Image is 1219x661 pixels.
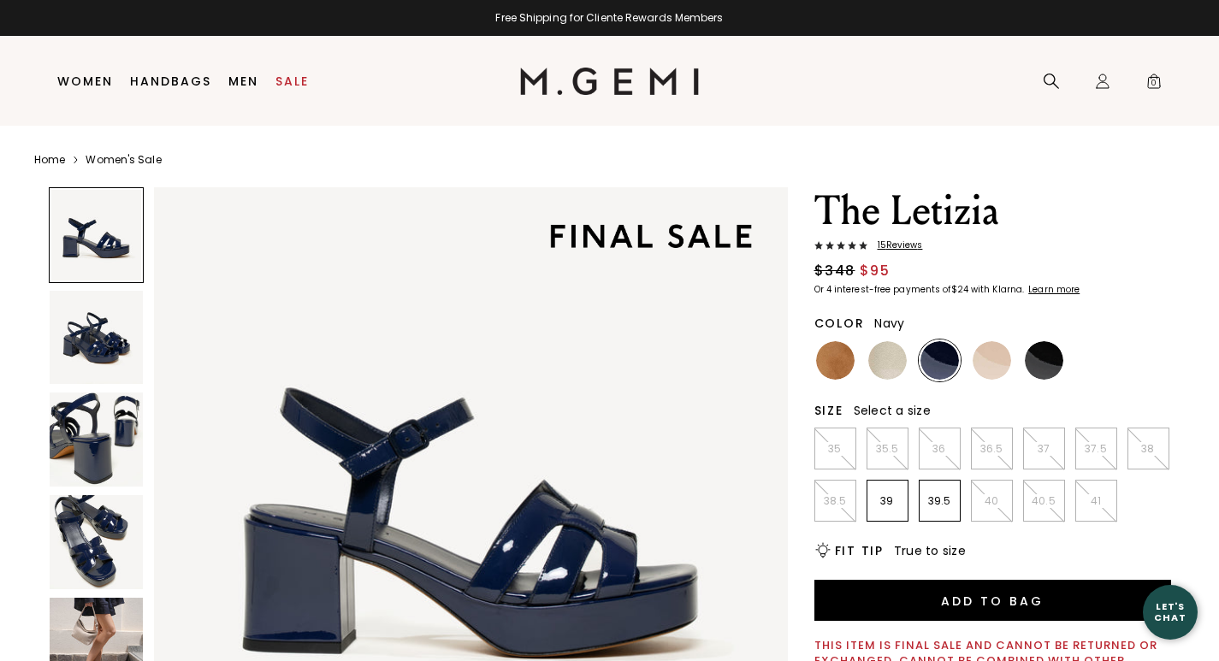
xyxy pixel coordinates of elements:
p: 39 [867,494,908,508]
p: 40 [972,494,1012,508]
klarna-placement-style-cta: Learn more [1028,283,1080,296]
p: 40.5 [1024,494,1064,508]
klarna-placement-style-body: Or 4 interest-free payments of [814,283,951,296]
p: 41 [1076,494,1116,508]
img: Navy [920,341,959,380]
a: Women [57,74,113,88]
span: True to size [894,542,966,559]
a: Learn more [1027,285,1080,295]
img: Champagne [868,341,907,380]
span: 15 Review s [867,240,923,251]
klarna-placement-style-body: with Klarna [971,283,1027,296]
a: Women's Sale [86,153,161,167]
h2: Size [814,404,843,417]
a: Sale [275,74,309,88]
p: 35 [815,442,855,456]
a: Men [228,74,258,88]
p: 39.5 [920,494,960,508]
img: M.Gemi [520,68,699,95]
img: final sale tag [524,198,777,274]
img: The Letizia [50,291,144,385]
img: The Letizia [50,392,144,487]
span: $348 [814,261,855,281]
klarna-placement-style-amount: $24 [951,283,968,296]
a: Home [34,153,65,167]
p: 37.5 [1076,442,1116,456]
p: 38 [1128,442,1169,456]
p: 37 [1024,442,1064,456]
p: 38.5 [815,494,855,508]
img: Luggage [816,341,855,380]
h2: Color [814,316,865,330]
a: Handbags [130,74,211,88]
p: 36.5 [972,442,1012,456]
p: 36 [920,442,960,456]
img: The Letizia [50,495,144,589]
span: $95 [860,261,891,281]
img: Black [1025,341,1063,380]
span: 0 [1145,76,1163,93]
span: Navy [874,315,904,332]
a: 15Reviews [814,240,1171,254]
button: Add to Bag [814,580,1171,621]
p: 35.5 [867,442,908,456]
h2: Fit Tip [835,544,884,558]
div: Let's Chat [1143,601,1198,623]
span: Select a size [854,402,931,419]
img: Sand [973,341,1011,380]
h1: The Letizia [814,187,1171,235]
